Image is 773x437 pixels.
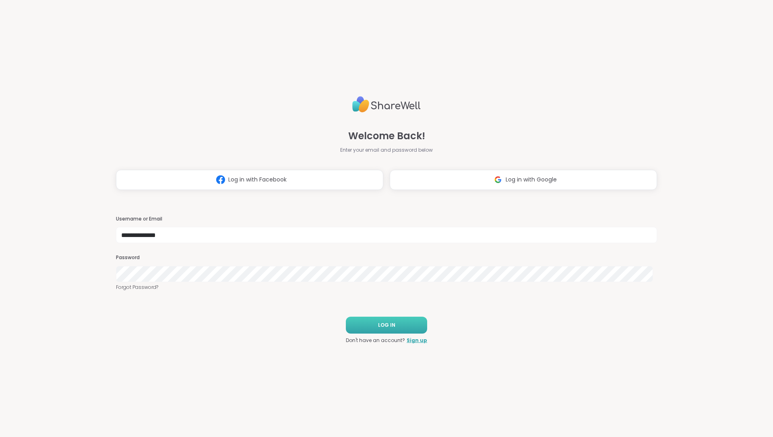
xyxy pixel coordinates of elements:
a: Sign up [407,337,427,344]
h3: Password [116,254,657,261]
span: LOG IN [378,322,395,329]
h3: Username or Email [116,216,657,223]
span: Log in with Google [506,175,557,184]
a: Forgot Password? [116,284,657,291]
img: ShareWell Logo [352,93,421,116]
img: ShareWell Logomark [213,172,228,187]
button: Log in with Google [390,170,657,190]
button: LOG IN [346,317,427,334]
button: Log in with Facebook [116,170,383,190]
span: Enter your email and password below [340,146,433,154]
span: Log in with Facebook [228,175,287,184]
span: Don't have an account? [346,337,405,344]
span: Welcome Back! [348,129,425,143]
img: ShareWell Logomark [490,172,506,187]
